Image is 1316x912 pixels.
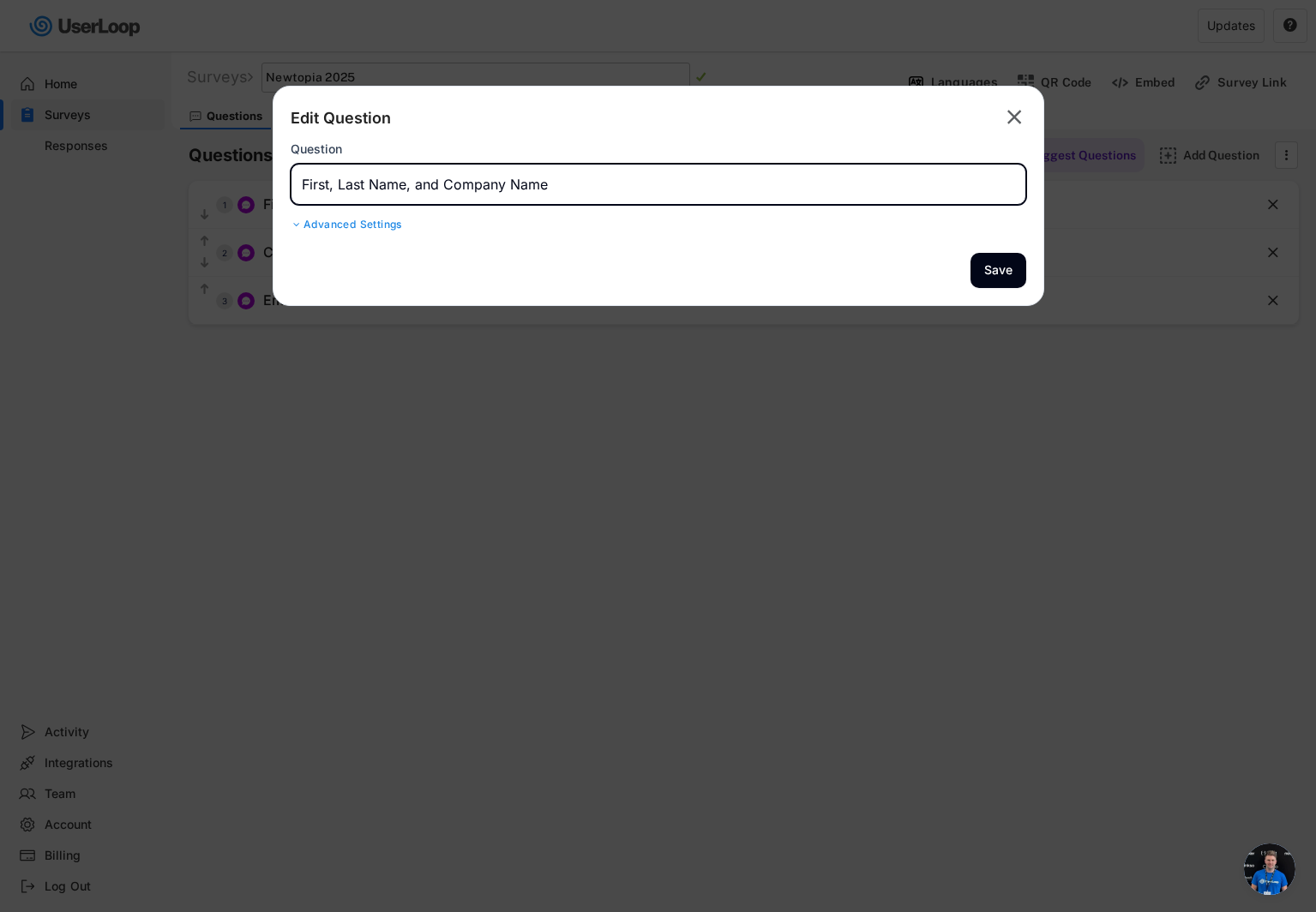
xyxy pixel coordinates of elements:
[291,218,1026,231] div: Advanced Settings
[291,164,1026,205] input: Type your question here...
[1007,105,1022,129] text: 
[291,108,391,129] div: Edit Question
[1244,843,1295,895] a: Open chat
[1002,104,1026,131] button: 
[291,141,342,157] div: Question
[970,253,1026,288] button: Save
